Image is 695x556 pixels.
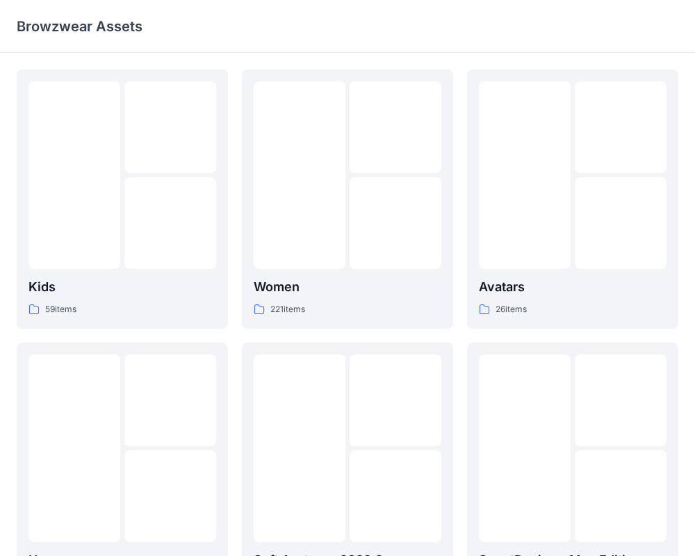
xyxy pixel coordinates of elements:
p: 221 items [270,302,305,317]
p: Browzwear Assets [17,17,142,36]
a: Women221items [242,69,453,329]
p: Women [254,277,441,297]
a: Kids59items [17,69,228,329]
p: Kids [28,277,216,297]
p: Avatars [479,277,667,297]
a: Avatars26items [467,69,678,329]
p: 26 items [496,302,527,317]
p: 59 items [45,302,76,317]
